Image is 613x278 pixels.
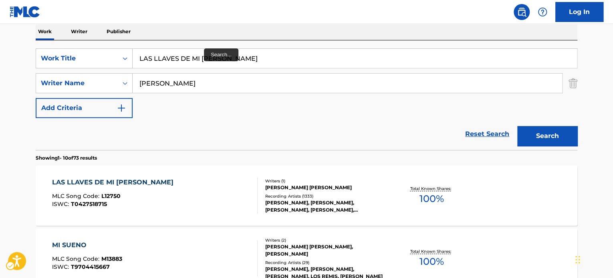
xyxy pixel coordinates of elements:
span: T9704415667 [71,263,110,270]
p: Showing 1 - 10 of 73 results [36,154,97,162]
img: search [517,7,526,17]
div: Recording Artists ( 29 ) [265,260,386,266]
a: Reset Search [461,125,513,143]
img: 9d2ae6d4665cec9f34b9.svg [117,103,126,113]
img: help [538,7,547,17]
p: Work [36,23,54,40]
iframe: Hubspot Iframe [573,240,613,278]
input: Search... [133,74,562,93]
span: 100 % [419,254,444,269]
p: Total Known Shares: [410,186,453,192]
span: L12750 [101,192,121,200]
div: Drag [575,248,580,272]
div: MI SUENO [52,240,122,250]
span: ISWC : [52,263,71,270]
div: [PERSON_NAME] [PERSON_NAME] [265,184,386,191]
div: Writers ( 1 ) [265,178,386,184]
div: Work Title [41,54,113,63]
div: Chat Widget [573,240,613,278]
div: [PERSON_NAME], [PERSON_NAME], [PERSON_NAME], [PERSON_NAME], [PERSON_NAME] [265,199,386,214]
span: ISWC : [52,200,71,208]
a: Log In [555,2,603,22]
img: Delete Criterion [569,73,577,93]
p: Publisher [104,23,133,40]
button: Add Criteria [36,98,133,118]
div: LAS LLAVES DE MI [PERSON_NAME] [52,178,177,187]
img: MLC Logo [10,6,40,18]
div: Recording Artists ( 1333 ) [265,193,386,199]
span: MLC Song Code : [52,255,101,262]
span: M13883 [101,255,122,262]
span: T0427518715 [71,200,107,208]
p: Total Known Shares: [410,248,453,254]
input: Search... [133,49,577,68]
button: Search [517,126,577,146]
span: MLC Song Code : [52,192,101,200]
div: Writer Name [41,78,113,88]
a: LAS LLAVES DE MI [PERSON_NAME]MLC Song Code:L12750ISWC:T0427518715Writers (1)[PERSON_NAME] [PERSO... [36,166,577,226]
p: Writer [69,23,90,40]
div: [PERSON_NAME] [PERSON_NAME], [PERSON_NAME] [265,243,386,258]
form: Search Form [36,48,577,150]
div: Writers ( 2 ) [265,237,386,243]
span: 100 % [419,192,444,206]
